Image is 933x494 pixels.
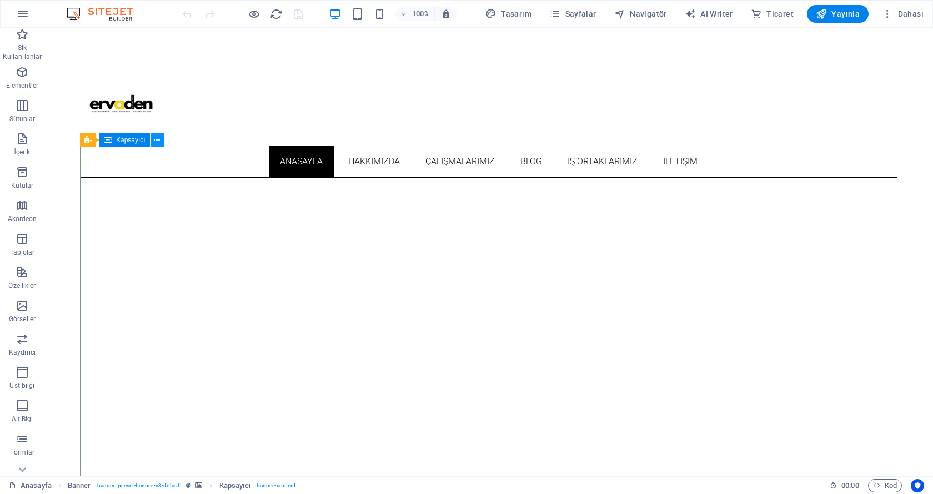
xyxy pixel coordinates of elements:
span: AI Writer [685,8,733,19]
button: reload [269,7,283,21]
span: : [849,481,851,490]
h6: Oturum süresi [830,479,859,492]
button: 100% [395,7,435,21]
p: İçerik [14,148,30,157]
i: Bu element, arka plan içeriyor [195,482,202,488]
p: Alt Bigi [12,415,33,423]
i: Bu element, özelleştirilebilir bir ön ayar [186,482,191,488]
button: Ticaret [746,5,798,23]
span: . banner .preset-banner-v3-default [96,479,182,492]
p: Sütunlar [9,114,36,123]
span: Yayınla [816,8,860,19]
button: Tasarım [481,5,536,23]
a: Seçimi iptal etmek için tıkla. Sayfaları açmak için çift tıkla [9,479,52,492]
span: Sayfalar [549,8,596,19]
nav: breadcrumb [68,479,295,492]
i: Sayfayı yeniden yükleyin [270,8,283,21]
p: Akordeon [8,214,37,223]
span: . banner-content [255,479,295,492]
p: Tablolar [10,248,35,257]
p: Kaydırıcı [9,348,36,357]
div: Tasarım (Ctrl+Alt+Y) [481,5,536,23]
button: Usercentrics [911,479,924,492]
p: Görseller [9,315,36,323]
span: Seçmek için tıkla. Düzenlemek için çift tıkla [219,479,250,492]
span: Navigatör [614,8,667,19]
img: Editor Logo [64,7,147,21]
p: Kutular [11,181,34,190]
span: Dahası [882,8,924,19]
button: Navigatör [610,5,671,23]
button: Yayınla [807,5,869,23]
span: Kapsayıcı [116,137,146,143]
button: Ön izleme modundan çıkıp düzenlemeye devam etmek için buraya tıklayın [247,7,260,21]
button: Kod [868,479,902,492]
span: 00 00 [841,479,859,492]
p: Özellikler [8,281,36,290]
h6: 100% [412,7,430,21]
p: Üst bilgi [9,381,34,390]
span: Kod [873,479,897,492]
button: AI Writer [680,5,738,23]
i: Yeniden boyutlandırmada yakınlaştırma düzeyini seçilen cihaza uyacak şekilde otomatik olarak ayarla. [441,9,451,19]
span: Ticaret [751,8,794,19]
button: Dahası [877,5,928,23]
span: Tasarım [485,8,531,19]
span: Seçmek için tıkla. Düzenlemek için çift tıkla [68,479,91,492]
p: Formlar [10,448,34,457]
p: Elementler [6,81,38,90]
button: Sayfalar [545,5,601,23]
